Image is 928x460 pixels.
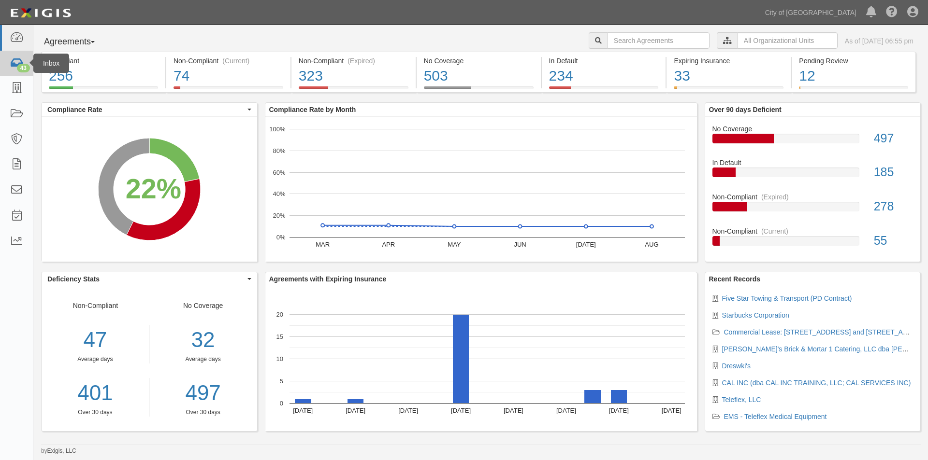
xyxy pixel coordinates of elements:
[503,407,523,414] text: [DATE]
[761,192,789,202] div: (Expired)
[174,56,283,66] div: Non-Compliant (Current)
[157,325,250,355] div: 32
[42,103,257,116] button: Compliance Rate
[42,355,149,363] div: Average days
[705,192,921,202] div: Non-Compliant
[279,377,283,385] text: 5
[157,378,250,408] a: 497
[41,447,76,455] small: by
[166,86,290,94] a: Non-Compliant(Current)74
[542,86,666,94] a: In Default234
[722,294,852,302] a: Five Star Towing & Transport (PD Contract)
[273,147,285,154] text: 80%
[41,86,165,94] a: Compliant256
[792,86,916,94] a: Pending Review12
[47,105,245,114] span: Compliance Rate
[149,301,257,417] div: No Coverage
[712,158,913,192] a: In Default185
[265,117,697,262] svg: A chart.
[299,66,408,86] div: 323
[382,241,395,248] text: APR
[269,125,286,133] text: 100%
[867,130,920,147] div: 497
[7,4,74,22] img: logo-5460c22ac91f19d4615b14bd174203de0afe785f0fc80cf4dbbc73dc1793850b.png
[709,106,782,113] b: Over 90 days Deficient
[291,86,416,94] a: Non-Compliant(Expired)323
[845,36,913,46] div: As of [DATE] 06:55 pm
[867,164,920,181] div: 185
[41,32,114,52] button: Agreements
[346,407,365,414] text: [DATE]
[674,66,783,86] div: 33
[47,447,76,454] a: Exigis, LLC
[724,413,827,420] a: EMS - Teleflex Medical Equipment
[451,407,471,414] text: [DATE]
[47,274,245,284] span: Deficiency Stats
[42,325,149,355] div: 47
[722,311,789,319] a: Starbucks Corporation
[705,226,921,236] div: Non-Compliant
[549,56,659,66] div: In Default
[448,241,461,248] text: MAY
[276,333,283,340] text: 15
[645,241,658,248] text: AUG
[705,158,921,167] div: In Default
[265,286,697,431] svg: A chart.
[42,378,149,408] a: 401
[42,117,257,262] svg: A chart.
[42,272,257,286] button: Deficiency Stats
[556,407,576,414] text: [DATE]
[33,54,69,73] div: Inbox
[276,234,285,241] text: 0%
[761,226,788,236] div: (Current)
[348,56,375,66] div: (Expired)
[17,64,30,72] div: 43
[722,362,751,370] a: Dreswki's
[799,56,908,66] div: Pending Review
[398,407,418,414] text: [DATE]
[316,241,330,248] text: MAR
[709,275,761,283] b: Recent Records
[276,311,283,318] text: 20
[49,56,158,66] div: Compliant
[712,226,913,253] a: Non-Compliant(Current)55
[273,168,285,176] text: 60%
[886,7,898,18] i: Help Center - Complianz
[549,66,659,86] div: 234
[867,232,920,250] div: 55
[667,86,791,94] a: Expiring Insurance33
[276,355,283,362] text: 10
[222,56,249,66] div: (Current)
[867,198,920,215] div: 278
[424,66,534,86] div: 503
[417,86,541,94] a: No Coverage503
[722,396,761,404] a: Teleflex, LLC
[738,32,838,49] input: All Organizational Units
[799,66,908,86] div: 12
[269,106,356,113] b: Compliance Rate by Month
[608,32,710,49] input: Search Agreements
[279,400,283,407] text: 0
[157,355,250,363] div: Average days
[293,407,313,414] text: [DATE]
[576,241,595,248] text: [DATE]
[49,66,158,86] div: 256
[674,56,783,66] div: Expiring Insurance
[514,241,526,248] text: JUN
[424,56,534,66] div: No Coverage
[269,275,387,283] b: Agreements with Expiring Insurance
[273,190,285,197] text: 40%
[661,407,681,414] text: [DATE]
[712,124,913,158] a: No Coverage497
[722,379,911,387] a: CAL INC (dba CAL INC TRAINING, LLC; CAL SERVICES INC)
[174,66,283,86] div: 74
[299,56,408,66] div: Non-Compliant (Expired)
[126,169,181,209] div: 22%
[273,212,285,219] text: 20%
[760,3,861,22] a: City of [GEOGRAPHIC_DATA]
